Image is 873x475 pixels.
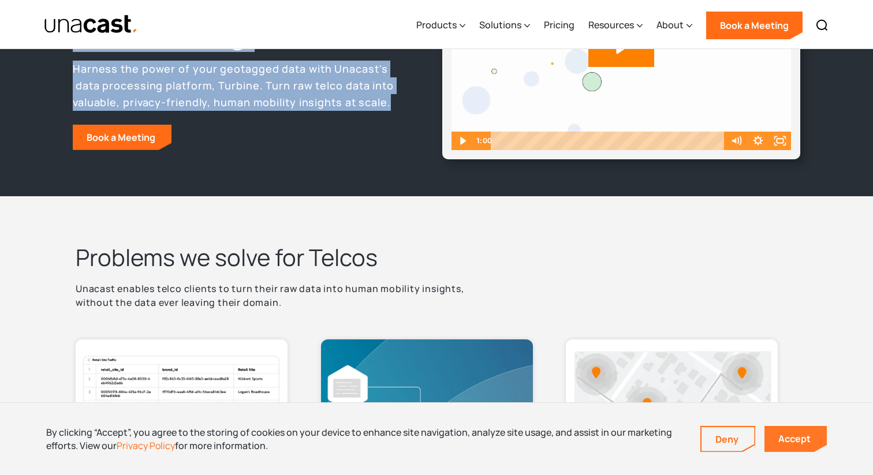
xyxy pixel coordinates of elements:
p: Harness the power of your geotagged data with Unacast's data processing platform, Turbine. Turn r... [73,61,400,110]
p: Unacast enables telco clients to turn their raw data into human mobility insights, without the da... [76,282,482,309]
img: Unacast text logo [44,14,138,35]
div: Resources [588,2,643,49]
a: Deny [702,427,755,451]
a: home [44,14,138,35]
button: Play Video [452,132,473,150]
div: Resources [588,18,634,32]
div: About [656,2,692,49]
div: About [656,18,684,32]
a: Book a Meeting [706,12,803,39]
a: Book a Meeting [73,125,171,150]
a: Pricing [544,2,574,49]
img: Search icon [815,18,829,32]
button: Mute [725,132,747,150]
div: By clicking “Accept”, you agree to the storing of cookies on your device to enhance site navigati... [46,426,683,452]
button: Fullscreen [769,132,791,150]
div: Solutions [479,2,530,49]
div: Playbar [499,132,720,150]
button: Show settings menu [747,132,769,150]
h2: Problems we solve for Telcos [76,242,797,272]
div: Solutions [479,18,521,32]
a: Accept [764,426,827,452]
div: Products [416,2,465,49]
div: Products [416,18,457,32]
a: Privacy Policy [117,439,175,452]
